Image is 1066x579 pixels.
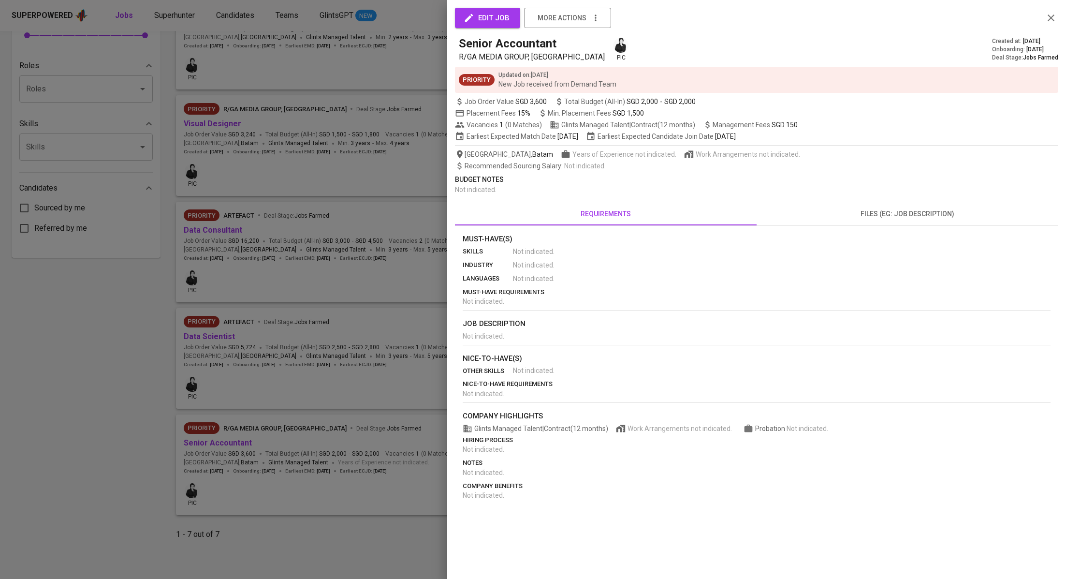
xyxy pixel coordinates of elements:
img: medwi@glints.com [613,38,628,53]
span: Earliest Expected Candidate Join Date [586,132,736,141]
p: Updated on : [DATE] [498,71,616,79]
span: Job Order Value [455,97,547,106]
h5: Senior Accountant [459,36,556,51]
span: SGD 2,000 [627,97,658,106]
span: Priority [459,75,495,85]
span: Min. Placement Fees [548,109,644,117]
p: notes [463,458,1051,468]
p: company highlights [463,411,1051,422]
div: Created at : [992,37,1058,45]
p: industry [463,260,513,270]
button: more actions [524,8,611,28]
p: job description [463,318,1051,329]
p: other skills [463,366,513,376]
span: Not indicated . [463,297,504,305]
span: Not indicated . [463,445,504,453]
span: 15% [517,109,530,117]
span: Not indicated . [513,247,555,256]
span: Management Fees [713,121,798,129]
span: Not indicated . [463,491,504,499]
span: Work Arrangements not indicated. [628,424,732,433]
span: [GEOGRAPHIC_DATA] , [455,149,553,159]
span: edit job [466,12,510,24]
span: Probation [755,425,787,432]
span: Not indicated . [513,274,555,283]
div: Onboarding : [992,45,1058,54]
span: files (eg: job description) [762,208,1052,220]
span: - [660,97,662,106]
span: Glints Managed Talent | Contract (12 months) [550,120,695,130]
span: Not indicated . [513,366,555,375]
p: New Job received from Demand Team [498,79,616,89]
span: Not indicated . [463,469,504,476]
p: nice-to-have requirements [463,379,1051,389]
span: SGD 2,000 [664,97,696,106]
span: [DATE] [715,132,736,141]
p: nice-to-have(s) [463,353,1051,364]
span: Not indicated . [463,332,504,340]
span: Total Budget (All-In) [555,97,696,106]
span: Not indicated . [564,162,606,170]
span: Jobs Farmed [1023,54,1058,61]
p: Must-Have(s) [463,234,1051,245]
span: Not indicated . [455,186,496,193]
span: Recommended Sourcing Salary : [465,162,564,170]
p: skills [463,247,513,256]
span: Glints Managed Talent | Contract (12 months) [463,424,608,433]
button: edit job [455,8,520,28]
p: hiring process [463,435,1051,445]
span: Earliest Expected Match Date [455,132,578,141]
span: SGD 3,600 [515,97,547,106]
span: Work Arrangements not indicated. [696,149,800,159]
span: [DATE] [1023,37,1040,45]
span: SGD 150 [772,121,798,129]
p: languages [463,274,513,283]
span: Batam [532,149,553,159]
p: must-have requirements [463,287,1051,297]
span: Vacancies ( 0 Matches ) [455,120,542,130]
span: [DATE] [1026,45,1044,54]
div: pic [613,37,629,62]
span: [DATE] [557,132,578,141]
p: company benefits [463,481,1051,491]
div: Deal Stage : [992,54,1058,62]
span: Placement Fees [467,109,530,117]
span: SGD 1,500 [613,109,644,117]
span: R/GA MEDIA GROUP, [GEOGRAPHIC_DATA] [459,52,605,61]
span: Years of Experience not indicated. [572,149,676,159]
p: Budget Notes [455,175,1058,185]
span: Not indicated . [463,390,504,398]
span: more actions [538,12,586,24]
span: 1 [498,120,503,130]
span: Not indicated . [513,260,555,270]
span: requirements [461,208,751,220]
span: Not indicated . [787,425,828,432]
